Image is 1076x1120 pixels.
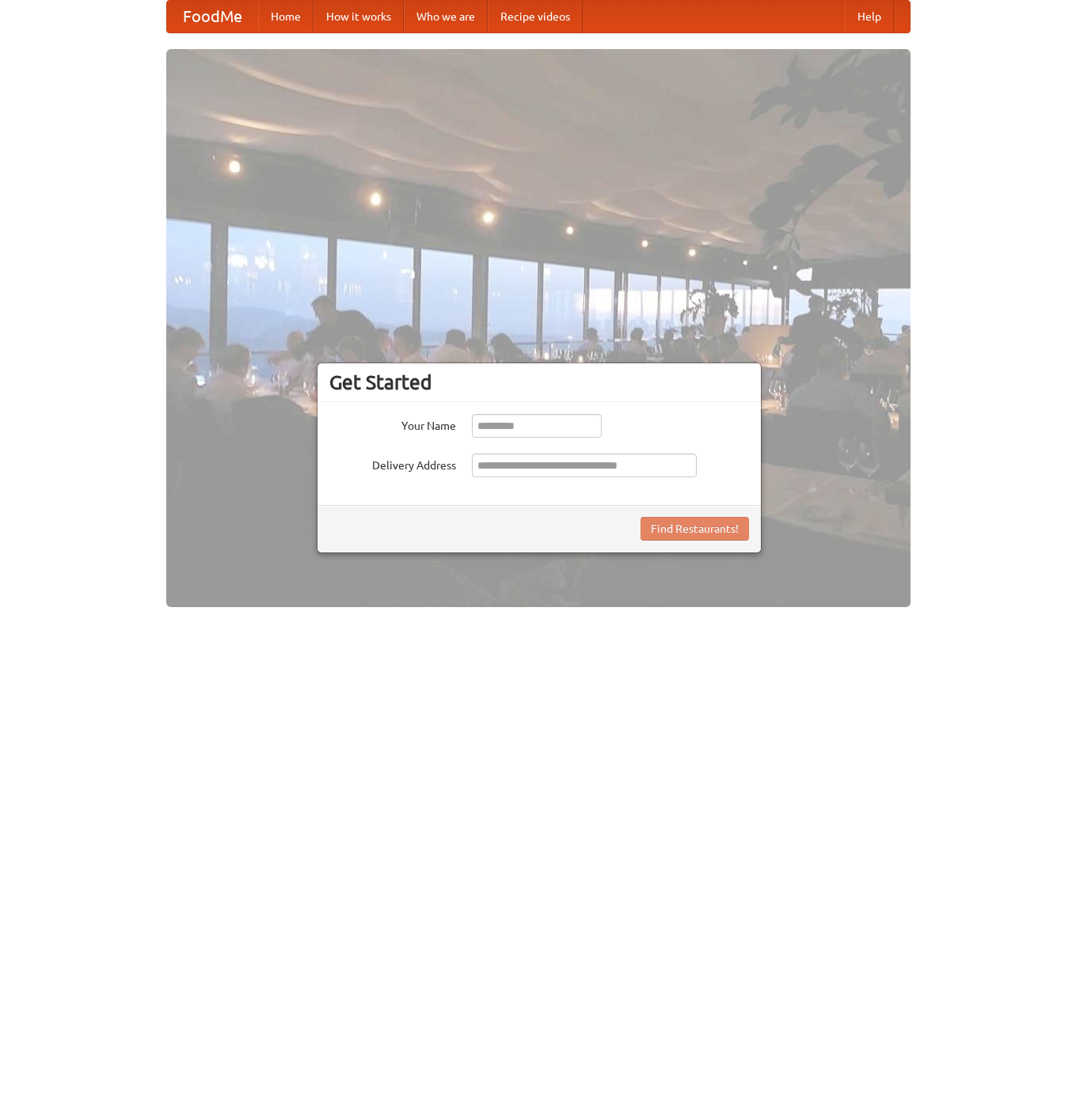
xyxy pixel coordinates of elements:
[329,414,456,434] label: Your Name
[845,1,894,32] a: Help
[641,517,749,541] button: Find Restaurants!
[404,1,488,32] a: Who we are
[488,1,583,32] a: Recipe videos
[329,454,456,473] label: Delivery Address
[167,1,258,32] a: FoodMe
[258,1,314,32] a: Home
[329,370,749,394] h3: Get Started
[314,1,404,32] a: How it works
